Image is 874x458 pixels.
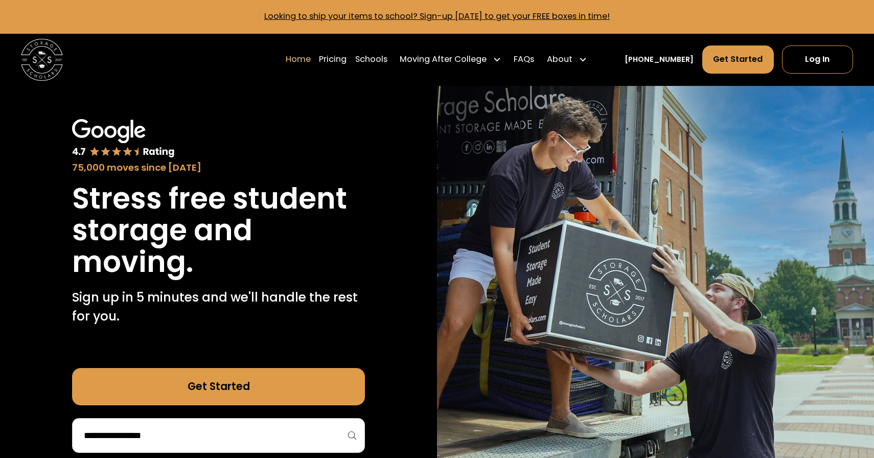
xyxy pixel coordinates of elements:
div: About [547,53,572,66]
a: Looking to ship your items to school? Sign-up [DATE] to get your FREE boxes in time! [264,10,610,22]
a: Get Started [72,368,365,406]
a: Get Started [702,45,774,74]
div: Moving After College [400,53,487,66]
img: Storage Scholars main logo [21,39,63,81]
a: home [21,39,63,81]
div: Moving After College [396,45,505,74]
a: Log In [782,45,853,74]
a: Schools [355,45,387,74]
a: [PHONE_NUMBER] [625,54,694,65]
a: FAQs [514,45,534,74]
h1: Stress free student storage and moving. [72,183,365,278]
a: Pricing [319,45,347,74]
div: About [543,45,591,74]
div: 75,000 moves since [DATE] [72,161,365,175]
img: Google 4.7 star rating [72,119,175,158]
p: Sign up in 5 minutes and we'll handle the rest for you. [72,288,365,326]
a: Home [286,45,311,74]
